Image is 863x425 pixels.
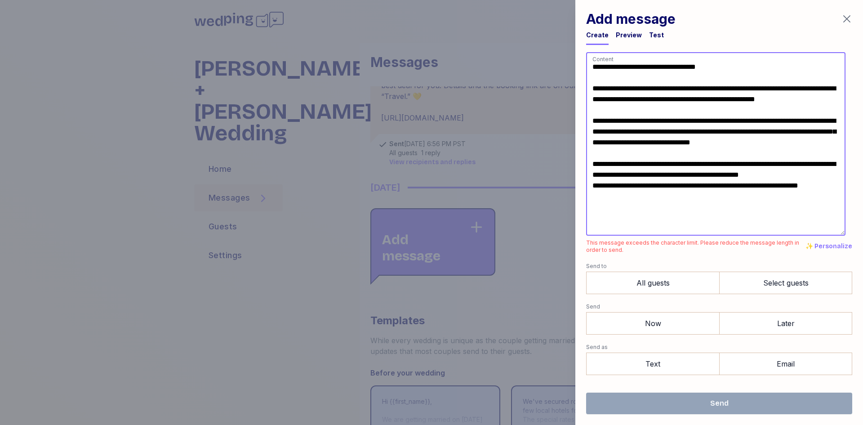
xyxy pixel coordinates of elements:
div: Preview [616,31,642,40]
label: Add Image [597,384,636,395]
label: Send to [586,261,852,272]
div: This message exceeds the character limit. Please reduce the message length in order to send. [586,239,805,254]
label: All guests [586,272,719,294]
label: Now [586,312,719,335]
label: Text [586,353,719,375]
label: Email [719,353,852,375]
div: Create [586,31,609,40]
button: ✨ Personalize [805,239,852,254]
label: Later [719,312,852,335]
label: Send [586,301,852,312]
button: Send [586,393,852,414]
h1: Add message [586,11,676,27]
label: Send as [586,342,852,353]
span: Send [710,398,729,409]
span: ✨ Personalize [805,242,852,251]
label: Select guests [719,272,852,294]
div: Test [649,31,664,40]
